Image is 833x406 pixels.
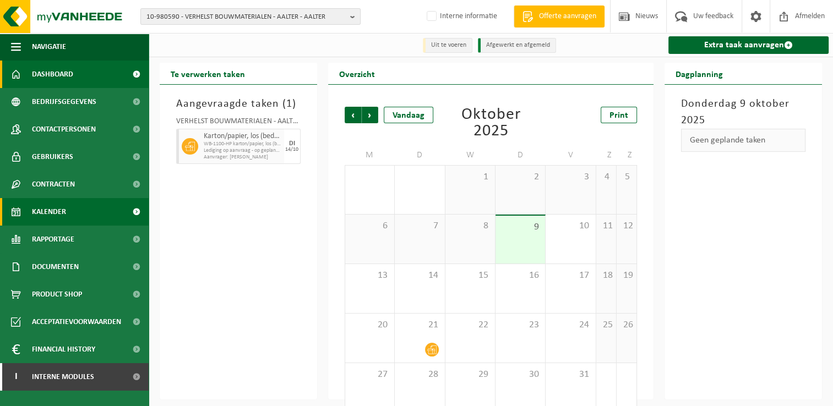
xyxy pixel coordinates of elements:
a: Print [601,107,637,123]
h3: Aangevraagde taken ( ) [176,96,301,112]
span: 17 [551,270,590,282]
span: 16 [501,270,540,282]
a: Offerte aanvragen [514,6,605,28]
span: 29 [451,369,489,381]
span: 12 [622,220,631,232]
span: 9 [501,221,540,233]
span: Volgende [362,107,378,123]
span: 31 [551,369,590,381]
a: Extra taak aanvragen [668,36,829,54]
span: Kalender [32,198,66,226]
td: V [546,145,596,165]
span: 6 [351,220,389,232]
span: Vorige [345,107,361,123]
h3: Donderdag 9 oktober 2025 [681,96,805,129]
span: I [11,363,21,391]
span: 8 [451,220,489,232]
span: 23 [501,319,540,331]
span: 25 [602,319,611,331]
span: 14 [400,270,439,282]
span: 28 [400,369,439,381]
td: M [345,145,395,165]
span: Navigatie [32,33,66,61]
span: 30 [501,369,540,381]
span: 18 [602,270,611,282]
span: 2 [501,171,540,183]
span: Acceptatievoorwaarden [32,308,121,336]
span: Rapportage [32,226,74,253]
span: Dashboard [32,61,73,88]
li: Uit te voeren [423,38,472,53]
div: Geen geplande taken [681,129,805,152]
span: 5 [622,171,631,183]
div: 14/10 [285,147,298,152]
span: 13 [351,270,389,282]
div: VERHELST BOUWMATERIALEN - AALTER [176,118,301,129]
td: Z [617,145,637,165]
span: Lediging op aanvraag - op geplande route [204,147,281,154]
span: 27 [351,369,389,381]
span: 20 [351,319,389,331]
span: 15 [451,270,489,282]
button: 10-980590 - VERHELST BOUWMATERIALEN - AALTER - AALTER [140,8,361,25]
span: Contracten [32,171,75,198]
span: 11 [602,220,611,232]
span: 4 [602,171,611,183]
span: 7 [400,220,439,232]
h2: Te verwerken taken [160,63,256,84]
span: Print [609,111,628,120]
li: Afgewerkt en afgemeld [478,38,556,53]
label: Interne informatie [424,8,497,25]
td: W [445,145,496,165]
span: Financial History [32,336,95,363]
span: 10 [551,220,590,232]
h2: Dagplanning [665,63,734,84]
span: Documenten [32,253,79,281]
span: 26 [622,319,631,331]
span: Gebruikers [32,143,73,171]
span: Aanvrager: [PERSON_NAME] [204,154,281,161]
div: DI [289,140,295,147]
span: 3 [551,171,590,183]
h2: Overzicht [328,63,386,84]
span: Bedrijfsgegevens [32,88,96,116]
div: Oktober 2025 [445,107,536,140]
span: WB-1100-HP karton/papier, los (bedrijven) [204,141,281,147]
span: 19 [622,270,631,282]
span: 24 [551,319,590,331]
span: 21 [400,319,439,331]
span: 1 [286,98,292,109]
span: 1 [451,171,489,183]
div: Vandaag [384,107,433,123]
span: Offerte aanvragen [536,11,599,22]
span: Karton/papier, los (bedrijven) [204,132,281,141]
td: Z [596,145,617,165]
span: Interne modules [32,363,94,391]
span: Contactpersonen [32,116,96,143]
td: D [496,145,546,165]
span: 10-980590 - VERHELST BOUWMATERIALEN - AALTER - AALTER [146,9,346,25]
td: D [395,145,445,165]
span: Product Shop [32,281,82,308]
span: 22 [451,319,489,331]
